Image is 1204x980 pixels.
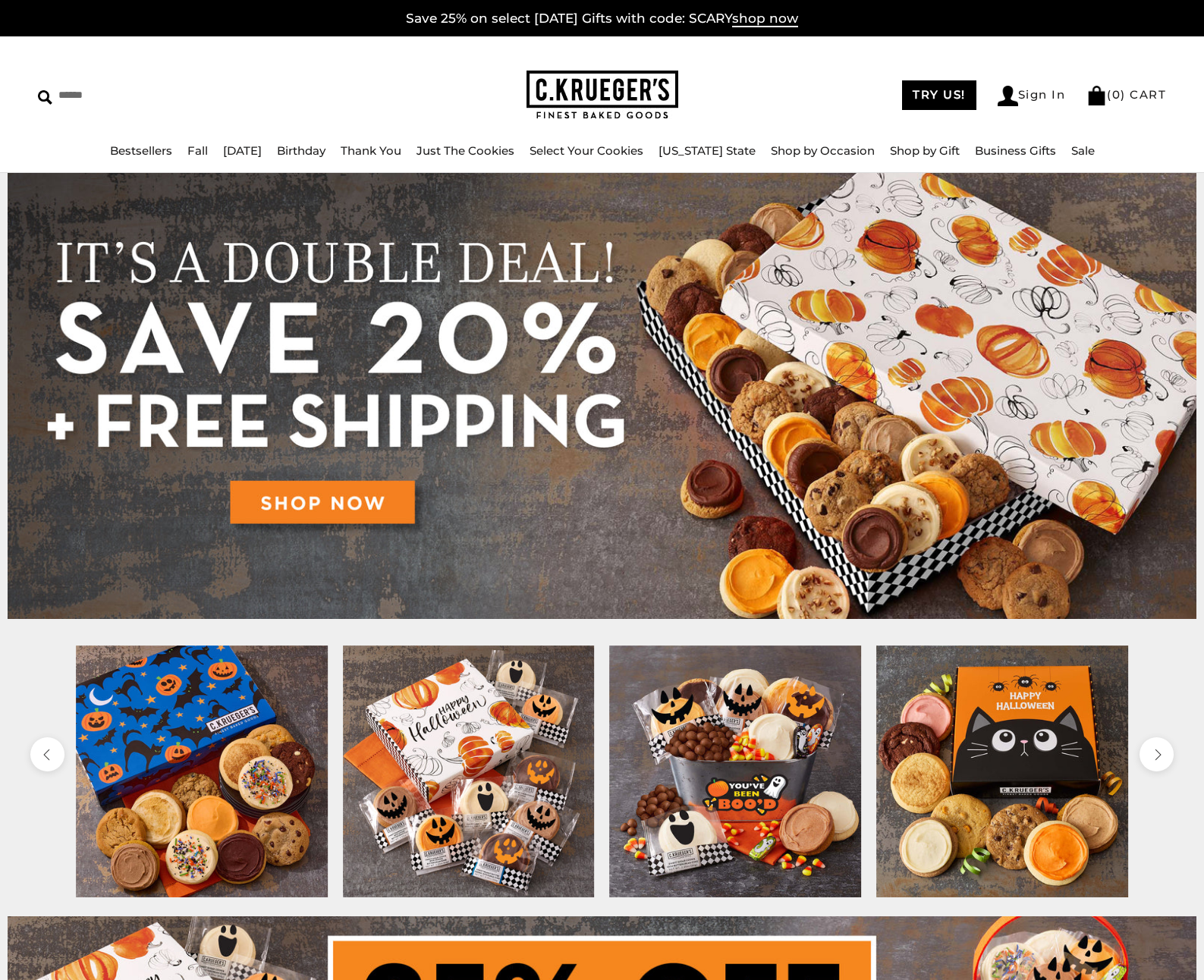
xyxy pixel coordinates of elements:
img: Search [38,90,52,105]
a: TRY US! [902,80,976,110]
a: (0) CART [1086,87,1166,102]
a: Bestsellers [110,143,172,158]
a: Just The Cookies [417,143,514,158]
a: Shop by Gift [890,143,960,158]
a: Birthday [277,143,325,158]
button: next [1140,737,1174,771]
img: Happy Halloween Cookie Gift Box - Iced Cookies with Messages [343,645,595,897]
a: [DATE] [223,143,262,158]
img: You've Been Boo'd Gift Pail - Cookies and Snacks [610,645,862,897]
a: Thank You [341,143,401,158]
a: Fall [187,143,208,158]
input: Search [38,83,218,107]
a: Shop by Occasion [771,143,875,158]
img: Bag [1086,86,1107,105]
img: Halloween Scaredy Cat Bakery Gift Box - Assorted Cookies [876,645,1128,897]
a: Sale [1071,143,1095,158]
img: C.Krueger's Special Offer [8,173,1196,619]
img: C.KRUEGER'S [527,71,678,120]
a: Sign In [998,86,1066,106]
span: 0 [1112,87,1121,102]
a: Business Gifts [975,143,1056,158]
a: Select Your Cookies [530,143,643,158]
img: Halloween Night Cookie Gift Boxes - Assorted Cookies [76,645,328,897]
button: previous [30,737,64,771]
span: shop now [732,11,798,27]
a: [US_STATE] State [659,143,756,158]
a: Save 25% on select [DATE] Gifts with code: SCARYshop now [406,11,798,27]
img: Account [998,86,1018,106]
